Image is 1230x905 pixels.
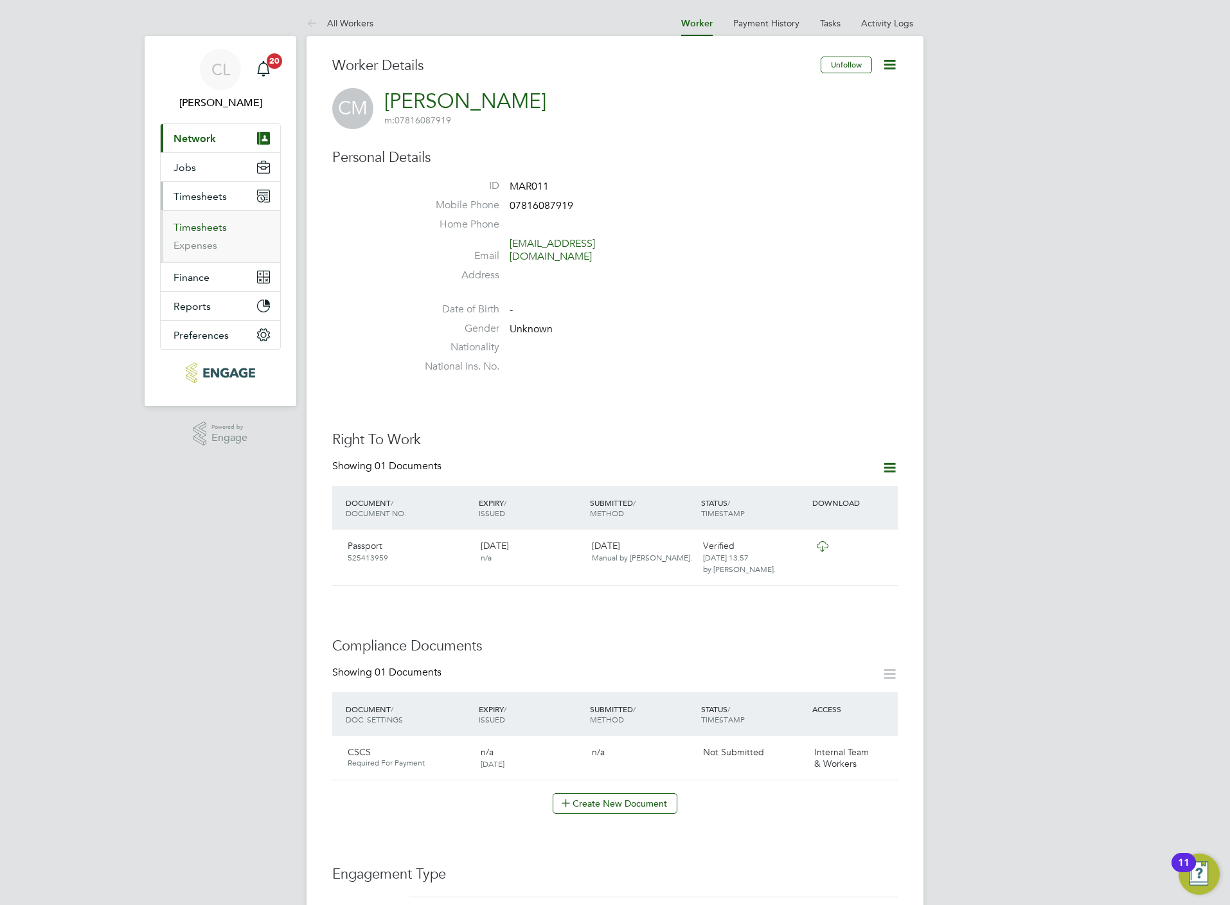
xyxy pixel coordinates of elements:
[409,269,499,282] label: Address
[479,714,505,724] span: ISSUED
[409,199,499,212] label: Mobile Phone
[703,564,776,574] span: by [PERSON_NAME].
[681,18,713,29] a: Worker
[587,697,698,731] div: SUBMITTED
[698,697,809,731] div: STATUS
[476,491,587,524] div: EXPIRY
[476,535,587,568] div: [DATE]
[727,704,730,714] span: /
[174,161,196,174] span: Jobs
[733,17,799,29] a: Payment History
[211,61,230,78] span: CL
[346,714,403,724] span: DOC. SETTINGS
[384,114,451,126] span: 07816087919
[174,300,211,312] span: Reports
[701,508,745,518] span: TIMESTAMP
[820,17,841,29] a: Tasks
[592,552,692,562] span: Manual by [PERSON_NAME].
[161,210,280,262] div: Timesheets
[1178,863,1190,879] div: 11
[332,666,444,679] div: Showing
[481,746,494,758] span: n/a
[391,497,393,508] span: /
[510,237,595,264] a: [EMAIL_ADDRESS][DOMAIN_NAME]
[174,329,229,341] span: Preferences
[160,49,281,111] a: CL[PERSON_NAME]
[409,341,499,354] label: Nationality
[861,17,913,29] a: Activity Logs
[814,746,869,769] span: Internal Team & Workers
[332,431,898,449] h3: Right To Work
[332,637,898,656] h3: Compliance Documents
[343,697,476,731] div: DOCUMENT
[161,124,280,152] button: Network
[510,303,513,316] span: -
[633,497,636,508] span: /
[703,552,749,562] span: [DATE] 13:57
[633,704,636,714] span: /
[504,497,506,508] span: /
[161,153,280,181] button: Jobs
[332,460,444,473] div: Showing
[809,697,898,721] div: ACCESS
[307,17,373,29] a: All Workers
[701,714,745,724] span: TIMESTAMP
[160,95,281,111] span: Chloe Lyons
[161,321,280,349] button: Preferences
[174,271,209,283] span: Finance
[348,552,388,562] span: 525413959
[409,249,499,263] label: Email
[409,179,499,193] label: ID
[476,697,587,731] div: EXPIRY
[332,148,898,167] h3: Personal Details
[174,190,227,202] span: Timesheets
[727,497,730,508] span: /
[267,53,282,69] span: 20
[1179,854,1220,895] button: Open Resource Center, 11 new notifications
[211,433,247,444] span: Engage
[409,322,499,336] label: Gender
[703,540,735,551] span: Verified
[332,57,821,75] h3: Worker Details
[510,199,573,212] span: 07816087919
[343,535,476,568] div: Passport
[161,263,280,291] button: Finance
[553,793,677,814] button: Create New Document
[587,491,698,524] div: SUBMITTED
[698,491,809,524] div: STATUS
[161,182,280,210] button: Timesheets
[409,360,499,373] label: National Ins. No.
[590,714,624,724] span: METHOD
[703,746,764,758] span: Not Submitted
[384,89,546,114] a: [PERSON_NAME]
[391,704,393,714] span: /
[160,363,281,383] a: Go to home page
[161,292,280,320] button: Reports
[587,535,698,568] div: [DATE]
[481,758,504,769] span: [DATE]
[510,323,553,336] span: Unknown
[211,422,247,433] span: Powered by
[809,491,898,514] div: DOWNLOAD
[481,552,492,562] span: n/a
[384,114,395,126] span: m:
[375,460,441,472] span: 01 Documents
[479,508,505,518] span: ISSUED
[348,758,470,768] span: Required For Payment
[504,704,506,714] span: /
[590,508,624,518] span: METHOD
[332,88,373,129] span: CM
[821,57,872,73] button: Unfollow
[510,180,549,193] span: MAR011
[343,491,476,524] div: DOCUMENT
[348,746,371,758] span: CSCS
[592,746,605,758] span: n/a
[332,865,898,884] h3: Engagement Type
[193,422,248,446] a: Powered byEngage
[375,666,441,679] span: 01 Documents
[174,239,217,251] a: Expenses
[251,49,276,90] a: 20
[346,508,406,518] span: DOCUMENT NO.
[186,363,254,383] img: protechltd-logo-retina.png
[174,221,227,233] a: Timesheets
